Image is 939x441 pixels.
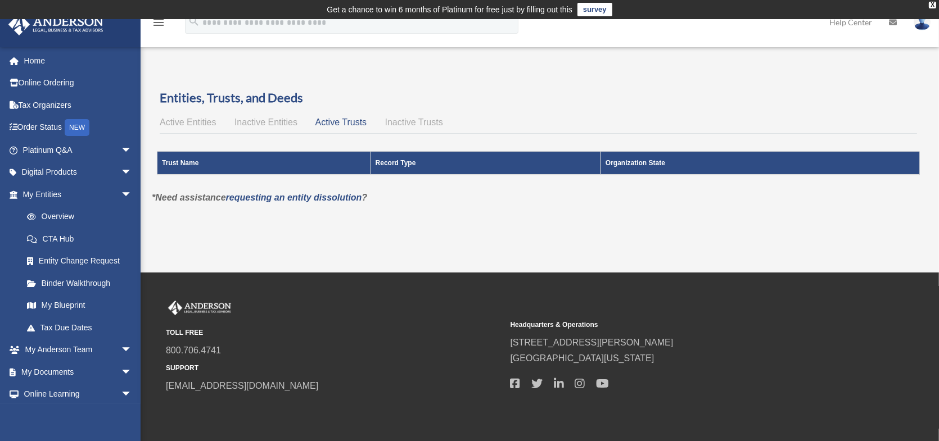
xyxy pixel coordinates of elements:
span: arrow_drop_down [121,339,143,362]
a: Digital Productsarrow_drop_down [8,161,149,184]
span: arrow_drop_down [121,139,143,162]
a: Tax Due Dates [16,316,143,339]
small: SUPPORT [166,362,503,374]
h3: Entities, Trusts, and Deeds [160,89,917,107]
a: Online Ordering [8,72,149,94]
small: Headquarters & Operations [511,319,847,331]
a: [GEOGRAPHIC_DATA][US_STATE] [511,353,654,363]
a: 800.706.4741 [166,345,221,355]
span: Inactive Trusts [385,117,443,127]
span: Active Trusts [315,117,367,127]
a: My Documentsarrow_drop_down [8,361,149,383]
th: Trust Name [157,152,371,175]
span: Inactive Entities [234,117,297,127]
a: Tax Organizers [8,94,149,116]
img: User Pic [914,14,931,30]
a: requesting an entity dissolution [226,193,362,202]
span: arrow_drop_down [121,183,143,206]
i: search [188,15,200,28]
img: Anderson Advisors Platinum Portal [5,13,107,35]
span: Active Entities [160,117,216,127]
div: close [929,2,936,8]
a: My Entitiesarrow_drop_down [8,183,143,206]
a: [STREET_ADDRESS][PERSON_NAME] [511,338,674,347]
a: CTA Hub [16,228,143,250]
a: Order StatusNEW [8,116,149,139]
span: arrow_drop_down [121,161,143,184]
img: Anderson Advisors Platinum Portal [166,301,233,315]
a: survey [577,3,612,16]
a: Overview [16,206,138,228]
a: Home [8,49,149,72]
span: arrow_drop_down [121,383,143,406]
a: menu [152,20,165,29]
small: TOLL FREE [166,327,503,339]
a: Online Learningarrow_drop_down [8,383,149,406]
a: [EMAIL_ADDRESS][DOMAIN_NAME] [166,381,318,390]
a: Entity Change Request [16,250,143,272]
a: Platinum Q&Aarrow_drop_down [8,139,149,161]
div: Get a chance to win 6 months of Platinum for free just by filling out this [327,3,572,16]
th: Organization State [601,152,919,175]
i: menu [152,16,165,29]
span: arrow_drop_down [121,361,143,384]
a: My Blueprint [16,294,143,317]
em: *Need assistance ? [152,193,367,202]
a: Binder Walkthrough [16,272,143,294]
div: NEW [65,119,89,136]
a: My Anderson Teamarrow_drop_down [8,339,149,361]
th: Record Type [371,152,601,175]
